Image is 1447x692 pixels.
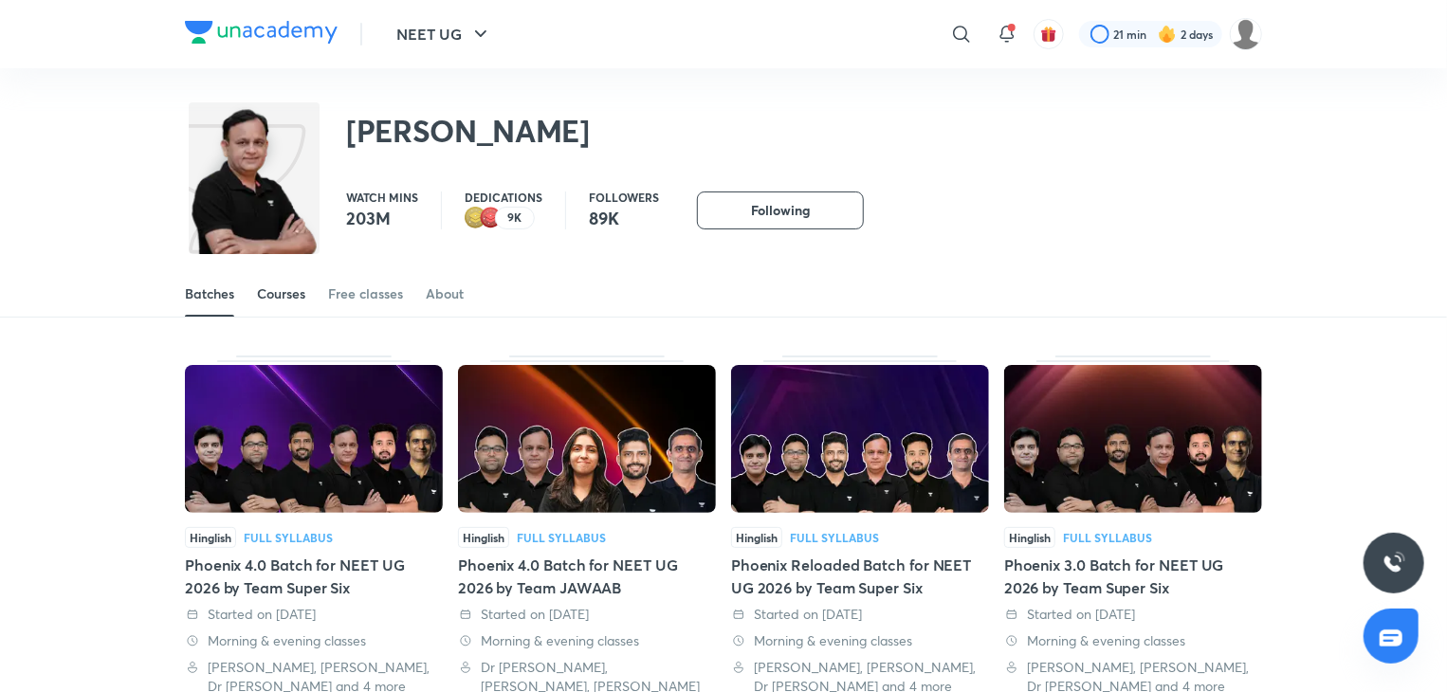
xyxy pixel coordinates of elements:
span: Hinglish [731,527,782,548]
div: Full Syllabus [517,532,606,543]
img: Thumbnail [1004,365,1262,513]
a: Company Logo [185,21,338,48]
a: About [426,271,464,317]
div: Batches [185,284,234,303]
button: NEET UG [385,15,504,53]
p: 203M [346,207,418,229]
div: About [426,284,464,303]
span: Hinglish [185,527,236,548]
span: Hinglish [1004,527,1055,548]
img: Thumbnail [185,365,443,513]
div: Courses [257,284,305,303]
img: Thumbnail [731,365,989,513]
div: Morning & evening classes [731,631,989,650]
img: educator badge1 [480,207,503,229]
div: Phoenix 4.0 Batch for NEET UG 2026 by Team JAWAAB [458,554,716,599]
p: 89K [589,207,659,229]
p: 9K [508,211,522,225]
span: Following [751,201,810,220]
span: Hinglish [458,527,509,548]
img: class [189,106,320,283]
img: educator badge2 [465,207,487,229]
div: Morning & evening classes [458,631,716,650]
h2: [PERSON_NAME] [346,112,590,150]
div: Free classes [328,284,403,303]
button: Following [697,191,864,229]
div: Phoenix Reloaded Batch for NEET UG 2026 by Team Super Six [731,554,989,599]
div: Full Syllabus [790,532,879,543]
img: Company Logo [185,21,338,44]
div: Started on 31 Jul 2025 [458,605,716,624]
div: Started on 17 Jul 2025 [1004,605,1262,624]
div: Phoenix 4.0 Batch for NEET UG 2026 by Team Super Six [185,554,443,599]
div: Full Syllabus [1063,532,1152,543]
p: Watch mins [346,191,418,203]
div: Phoenix 3.0 Batch for NEET UG 2026 by Team Super Six [1004,554,1262,599]
img: streak [1158,25,1177,44]
div: Full Syllabus [244,532,333,543]
a: Courses [257,271,305,317]
img: ttu [1383,552,1405,574]
p: Followers [589,191,659,203]
div: Started on 17 Jul 2025 [731,605,989,624]
a: Free classes [328,271,403,317]
button: avatar [1034,19,1064,49]
img: Sakshi [1230,18,1262,50]
p: Dedications [465,191,542,203]
img: avatar [1040,26,1057,43]
div: Started on 31 Jul 2025 [185,605,443,624]
a: Batches [185,271,234,317]
div: Morning & evening classes [1004,631,1262,650]
div: Morning & evening classes [185,631,443,650]
img: Thumbnail [458,365,716,513]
